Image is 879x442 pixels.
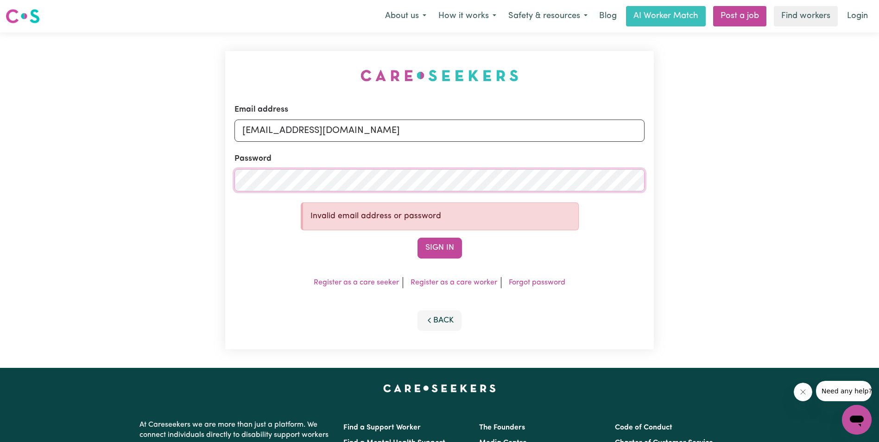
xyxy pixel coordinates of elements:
[842,405,872,435] iframe: Button to launch messaging window
[314,279,399,286] a: Register as a care seeker
[6,6,40,27] a: Careseekers logo
[343,424,421,431] a: Find a Support Worker
[774,6,838,26] a: Find workers
[234,104,288,116] label: Email address
[816,381,872,401] iframe: Message from company
[432,6,502,26] button: How it works
[713,6,766,26] a: Post a job
[417,238,462,258] button: Sign In
[411,279,497,286] a: Register as a care worker
[234,153,272,165] label: Password
[417,310,462,331] button: Back
[234,120,645,142] input: Email address
[509,279,565,286] a: Forgot password
[626,6,706,26] a: AI Worker Match
[479,424,525,431] a: The Founders
[594,6,622,26] a: Blog
[6,8,40,25] img: Careseekers logo
[6,6,56,14] span: Need any help?
[383,385,496,392] a: Careseekers home page
[615,424,672,431] a: Code of Conduct
[379,6,432,26] button: About us
[310,210,571,222] p: Invalid email address or password
[841,6,873,26] a: Login
[794,383,812,401] iframe: Close message
[502,6,594,26] button: Safety & resources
